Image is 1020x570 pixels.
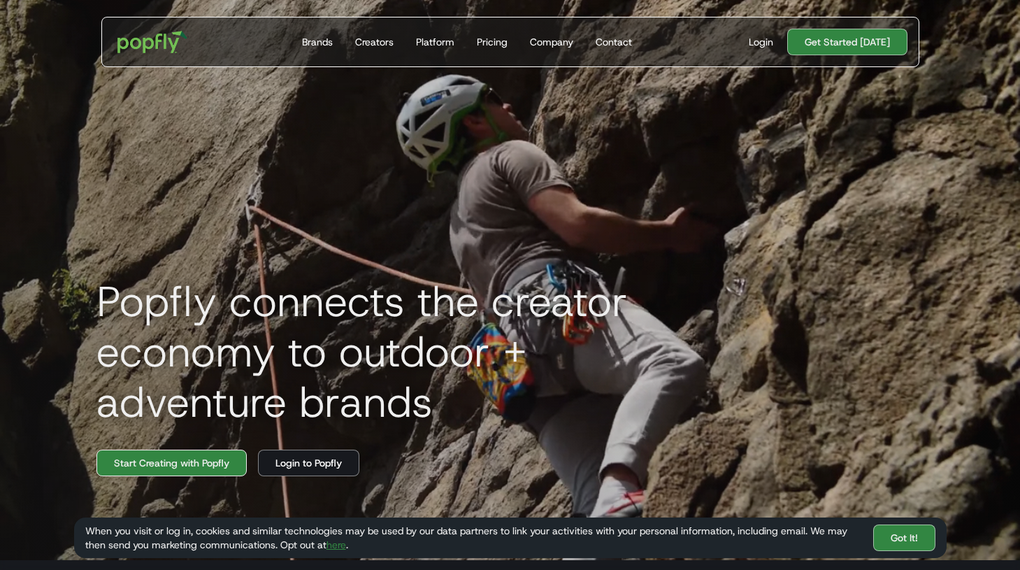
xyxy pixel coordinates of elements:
div: When you visit or log in, cookies and similar technologies may be used by our data partners to li... [85,524,862,552]
a: Get Started [DATE] [787,29,907,55]
div: Pricing [477,35,508,49]
a: Login [743,35,779,49]
h1: Popfly connects the creator economy to outdoor + adventure brands [85,276,714,427]
div: Platform [416,35,454,49]
a: Creators [350,17,399,66]
a: Platform [410,17,460,66]
a: Company [524,17,579,66]
div: Brands [302,35,333,49]
a: Got It! [873,525,935,551]
a: Brands [296,17,338,66]
a: Login to Popfly [258,450,359,476]
a: home [108,21,198,63]
div: Contact [596,35,632,49]
a: here [326,539,346,551]
a: Pricing [471,17,513,66]
div: Creators [355,35,394,49]
a: Start Creating with Popfly [96,450,247,476]
div: Company [530,35,573,49]
a: Contact [590,17,638,66]
div: Login [749,35,773,49]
